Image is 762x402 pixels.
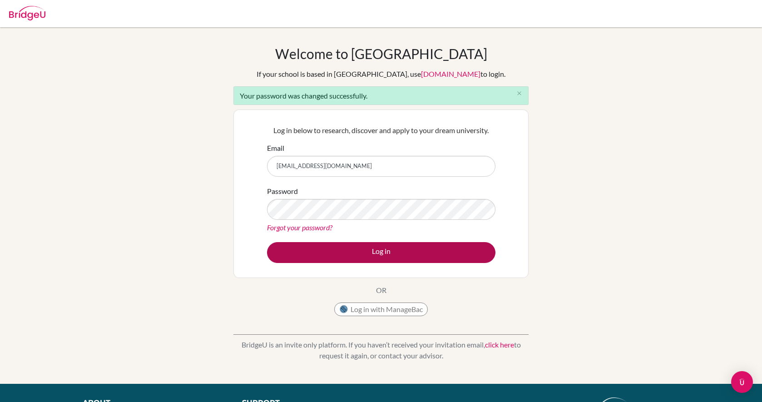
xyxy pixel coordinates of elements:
h1: Welcome to [GEOGRAPHIC_DATA] [275,45,487,62]
label: Password [267,186,298,197]
a: Forgot your password? [267,223,332,232]
button: Log in with ManageBac [334,303,428,316]
p: OR [376,285,386,296]
div: Your password was changed successfully. [233,86,529,105]
label: Email [267,143,284,154]
i: close [516,90,523,97]
div: If your school is based in [GEOGRAPHIC_DATA], use to login. [257,69,505,79]
button: Log in [267,242,495,263]
a: [DOMAIN_NAME] [421,69,480,78]
p: Log in below to research, discover and apply to your dream university. [267,125,495,136]
button: Close [510,87,528,100]
img: Bridge-U [9,6,45,20]
div: Open Intercom Messenger [731,371,753,393]
a: click here [485,340,514,349]
p: BridgeU is an invite only platform. If you haven’t received your invitation email, to request it ... [233,339,529,361]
